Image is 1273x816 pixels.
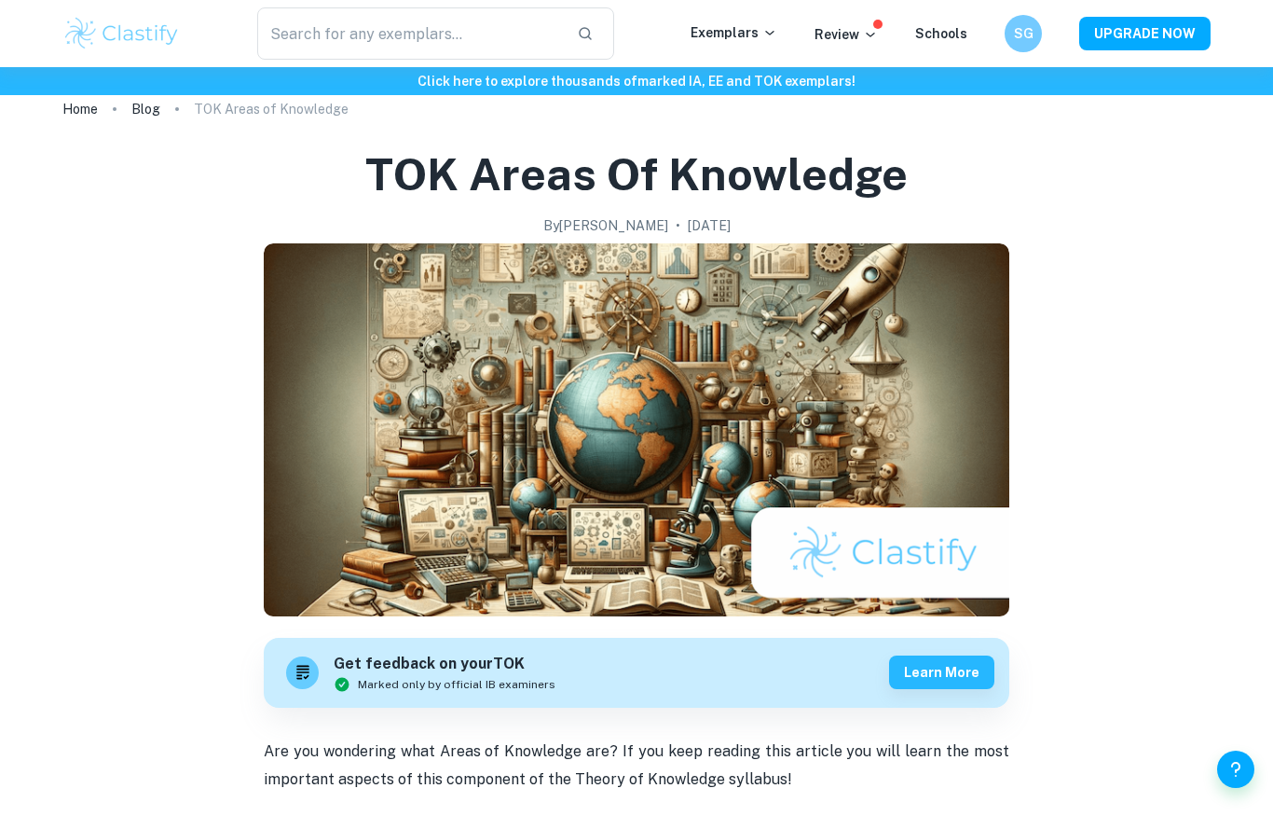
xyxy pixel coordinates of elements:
[1013,23,1034,44] h6: SG
[543,215,668,236] h2: By [PERSON_NAME]
[691,22,777,43] p: Exemplars
[814,24,878,45] p: Review
[264,638,1009,708] a: Get feedback on yourTOKMarked only by official IB examinersLearn more
[1079,17,1211,50] button: UPGRADE NOW
[194,99,349,119] p: TOK Areas of Knowledge
[358,676,555,693] span: Marked only by official IB examiners
[688,215,731,236] h2: [DATE]
[1217,751,1254,788] button: Help and Feedback
[1005,15,1042,52] button: SG
[62,15,181,52] img: Clastify logo
[257,7,562,60] input: Search for any exemplars...
[334,653,555,676] h6: Get feedback on your TOK
[889,656,994,689] button: Learn more
[915,26,967,41] a: Schools
[365,145,908,204] h1: TOK Areas of Knowledge
[131,96,160,122] a: Blog
[676,215,680,236] p: •
[264,243,1009,616] img: TOK Areas of Knowledge cover image
[264,738,1009,795] p: Are you wondering what Areas of Knowledge are? If you keep reading this article you will learn th...
[62,96,98,122] a: Home
[4,71,1269,91] h6: Click here to explore thousands of marked IA, EE and TOK exemplars !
